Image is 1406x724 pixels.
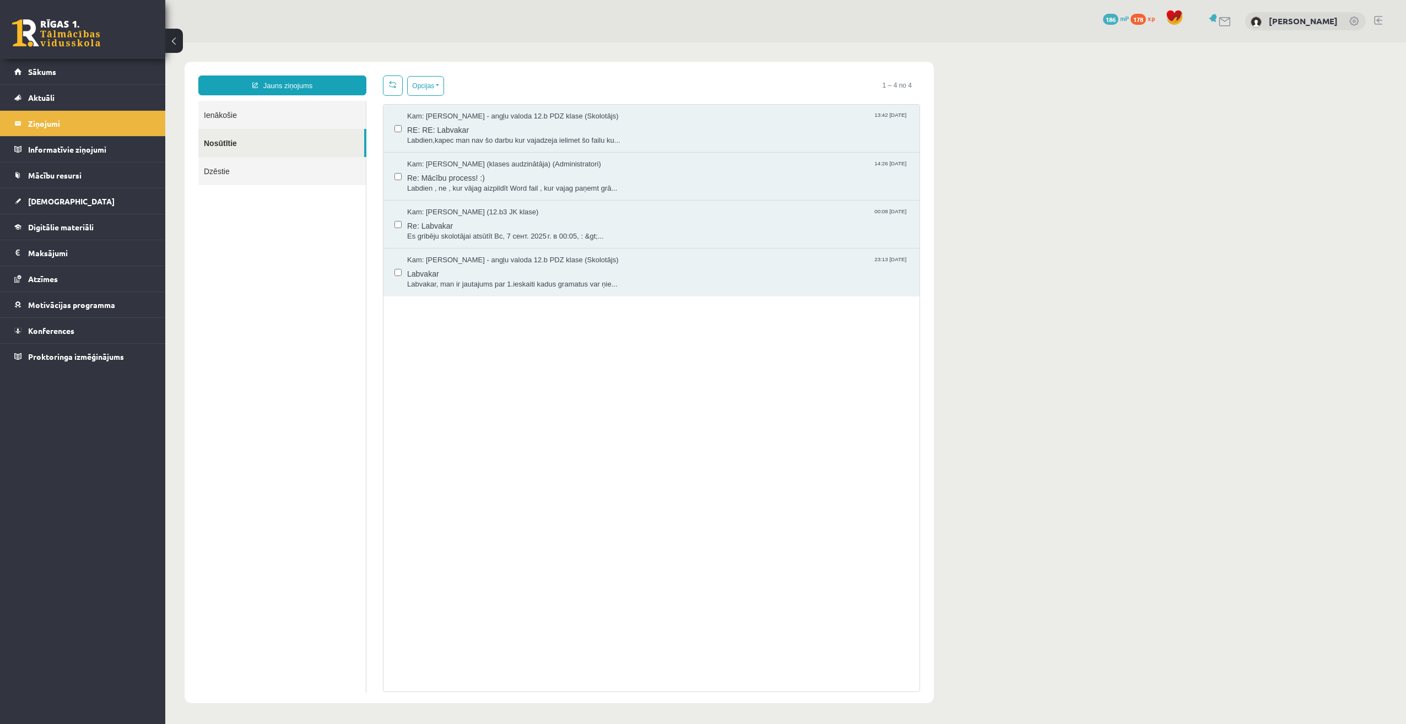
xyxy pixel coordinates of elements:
a: Aktuāli [14,85,152,110]
button: Opcijas [242,34,279,53]
span: Labdien , ne , kur vājag aizpildīt Word fail , kur vajag paņemt grā... [242,141,743,152]
span: Konferences [28,326,74,336]
a: Ziņojumi [14,111,152,136]
a: Rīgas 1. Tālmācības vidusskola [12,19,100,47]
span: Sākums [28,67,56,77]
a: 178 xp [1131,14,1160,23]
a: Sākums [14,59,152,84]
span: mP [1120,14,1129,23]
span: Es gribēju skolotājai atsūtīt Вс, 7 сент. 2025 г. в 00:05, : &gt;... [242,189,743,199]
span: Atzīmes [28,274,58,284]
span: 13:42 [DATE] [707,69,743,77]
a: Ienākošie [33,58,201,87]
span: Aktuāli [28,93,55,102]
span: Digitālie materiāli [28,222,94,232]
span: Re: Mācību process! :) [242,127,743,141]
span: Kam: [PERSON_NAME] (12.b3 JK klase) [242,165,373,175]
span: 14:26 [DATE] [707,117,743,125]
span: Motivācijas programma [28,300,115,310]
legend: Ziņojumi [28,111,152,136]
a: Kam: [PERSON_NAME] (12.b3 JK klase) 00:08 [DATE] Re: Labvakar Es gribēju skolotājai atsūtīt Вс, 7... [242,165,743,199]
a: Atzīmes [14,266,152,291]
span: Re: Labvakar [242,175,743,189]
a: Kam: [PERSON_NAME] (klases audzinātāja) (Administratori) 14:26 [DATE] Re: Mācību process! :) Labd... [242,117,743,151]
a: Mācību resursi [14,163,152,188]
span: 23:13 [DATE] [707,213,743,221]
a: Jauns ziņojums [33,33,201,53]
legend: Informatīvie ziņojumi [28,137,152,162]
legend: Maksājumi [28,240,152,266]
a: Kam: [PERSON_NAME] - angļu valoda 12.b PDZ klase (Skolotājs) 23:13 [DATE] Labvakar Labvakar, man ... [242,213,743,247]
span: [DEMOGRAPHIC_DATA] [28,196,115,206]
span: Proktoringa izmēģinājums [28,352,124,361]
span: RE: RE: Labvakar [242,79,743,93]
span: Kam: [PERSON_NAME] (klases audzinātāja) (Administratori) [242,117,436,127]
a: [DEMOGRAPHIC_DATA] [14,188,152,214]
span: Labdien,kapec man nav šo darbu kur vajadzeja ielimet šo failu ku... [242,93,743,104]
span: Kam: [PERSON_NAME] - angļu valoda 12.b PDZ klase (Skolotājs) [242,213,453,223]
img: Zlata Stankeviča [1251,17,1262,28]
a: Digitālie materiāli [14,214,152,240]
span: 1 – 4 no 4 [709,33,755,53]
span: 186 [1103,14,1118,25]
a: Informatīvie ziņojumi [14,137,152,162]
span: Labvakar, man ir jautajums par 1.ieskaiti kadus gramatus var ņie... [242,237,743,247]
a: Kam: [PERSON_NAME] - angļu valoda 12.b PDZ klase (Skolotājs) 13:42 [DATE] RE: RE: Labvakar Labdie... [242,69,743,103]
a: Dzēstie [33,115,201,143]
a: Nosūtītie [33,87,199,115]
span: Mācību resursi [28,170,82,180]
span: 178 [1131,14,1146,25]
span: Labvakar [242,223,743,237]
a: Proktoringa izmēģinājums [14,344,152,369]
a: Motivācijas programma [14,292,152,317]
span: 00:08 [DATE] [707,165,743,173]
a: Konferences [14,318,152,343]
a: Maksājumi [14,240,152,266]
a: [PERSON_NAME] [1269,15,1338,26]
span: xp [1148,14,1155,23]
a: 186 mP [1103,14,1129,23]
span: Kam: [PERSON_NAME] - angļu valoda 12.b PDZ klase (Skolotājs) [242,69,453,79]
